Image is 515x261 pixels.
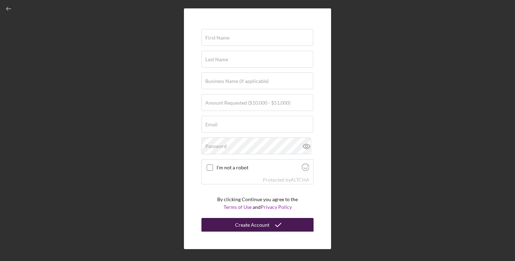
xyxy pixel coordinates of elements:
div: Protected by [263,177,309,183]
label: Last Name [205,57,228,62]
label: I'm not a robot [217,165,300,170]
a: Visit Altcha.org [302,166,309,172]
label: First Name [205,35,229,41]
a: Privacy Policy [261,204,292,210]
p: By clicking Continue you agree to the and [217,196,298,211]
button: Create Account [201,218,314,232]
label: Password [205,143,227,149]
label: Business Name (if applicable) [205,78,269,84]
label: Amount Requested ($10,000 - $51,000) [205,100,290,106]
a: Terms of Use [224,204,252,210]
a: Visit Altcha.org [290,177,309,183]
label: Email [205,122,218,127]
div: Create Account [235,218,269,232]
